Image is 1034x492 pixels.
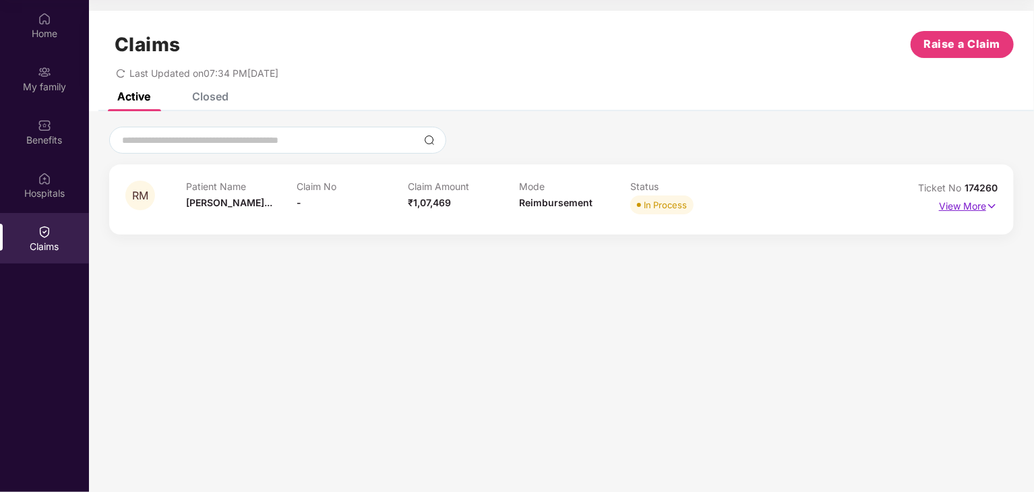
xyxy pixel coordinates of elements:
[116,67,125,79] span: redo
[38,225,51,239] img: svg+xml;base64,PHN2ZyBpZD0iQ2xhaW0iIHhtbG5zPSJodHRwOi8vd3d3LnczLm9yZy8yMDAwL3N2ZyIgd2lkdGg9IjIwIi...
[911,31,1014,58] button: Raise a Claim
[186,181,297,192] p: Patient Name
[38,12,51,26] img: svg+xml;base64,PHN2ZyBpZD0iSG9tZSIgeG1sbnM9Imh0dHA6Ly93d3cudzMub3JnLzIwMDAvc3ZnIiB3aWR0aD0iMjAiIG...
[115,33,181,56] h1: Claims
[519,197,592,208] span: Reimbursement
[918,182,965,193] span: Ticket No
[924,36,1001,53] span: Raise a Claim
[630,181,741,192] p: Status
[986,199,998,214] img: svg+xml;base64,PHN2ZyB4bWxucz0iaHR0cDovL3d3dy53My5vcmcvMjAwMC9zdmciIHdpZHRoPSIxNyIgaGVpZ2h0PSIxNy...
[408,197,451,208] span: ₹1,07,469
[519,181,630,192] p: Mode
[297,197,302,208] span: -
[38,119,51,132] img: svg+xml;base64,PHN2ZyBpZD0iQmVuZWZpdHMiIHhtbG5zPSJodHRwOi8vd3d3LnczLm9yZy8yMDAwL3N2ZyIgd2lkdGg9Ij...
[38,172,51,185] img: svg+xml;base64,PHN2ZyBpZD0iSG9zcGl0YWxzIiB4bWxucz0iaHR0cDovL3d3dy53My5vcmcvMjAwMC9zdmciIHdpZHRoPS...
[129,67,278,79] span: Last Updated on 07:34 PM[DATE]
[186,197,272,208] span: [PERSON_NAME]...
[132,190,148,202] span: RM
[408,181,519,192] p: Claim Amount
[117,90,150,103] div: Active
[644,198,687,212] div: In Process
[939,195,998,214] p: View More
[38,65,51,79] img: svg+xml;base64,PHN2ZyB3aWR0aD0iMjAiIGhlaWdodD0iMjAiIHZpZXdCb3g9IjAgMCAyMCAyMCIgZmlsbD0ibm9uZSIgeG...
[424,135,435,146] img: svg+xml;base64,PHN2ZyBpZD0iU2VhcmNoLTMyeDMyIiB4bWxucz0iaHR0cDovL3d3dy53My5vcmcvMjAwMC9zdmciIHdpZH...
[192,90,229,103] div: Closed
[297,181,408,192] p: Claim No
[965,182,998,193] span: 174260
